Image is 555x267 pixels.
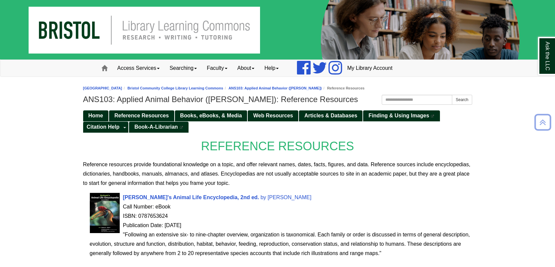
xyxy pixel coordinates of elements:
span: Web Resources [253,113,293,118]
div: Publication Date: [DATE] [90,221,472,230]
span: [PERSON_NAME] [268,195,312,200]
i: This link opens in a new window [179,126,183,129]
a: Citation Help [83,122,122,133]
span: Book-A-Librarian [134,124,178,130]
div: "Following an extensive six- to nine-chapter overview, organization is taxonomical. Each family o... [90,230,472,258]
div: Call Number: eBook [90,202,472,211]
span: Articles & Databases [304,113,357,118]
span: [PERSON_NAME]'s Animal Life Encyclopedia, 2nd ed. [123,195,259,200]
a: Home [83,110,108,121]
a: Web Resources [248,110,298,121]
div: Guide Pages [83,110,472,132]
a: Searching [165,60,202,76]
li: Reference Resources [322,85,365,91]
a: Help [259,60,284,76]
a: Reference Resources [109,110,174,121]
a: Finding & Using Images [363,110,440,121]
a: Faculty [202,60,232,76]
span: Reference Resources [114,113,169,118]
a: Articles & Databases [299,110,362,121]
span: Home [88,113,103,118]
nav: breadcrumb [83,85,472,91]
button: Search [452,95,472,105]
a: ANS103: Applied Animal Behavior ([PERSON_NAME]) [228,86,322,90]
a: About [232,60,260,76]
span: by [260,195,266,200]
a: Back to Top [532,118,553,127]
p: Reference resources provide foundational knowledge on a topic, and offer relevant names, dates, f... [83,160,472,188]
a: [PERSON_NAME]'s Animal Life Encyclopedia, 2nd ed. by [PERSON_NAME] [123,195,312,200]
a: My Library Account [342,60,397,76]
span: Finding & Using Images [368,113,429,118]
a: Book-A-Librarian [129,122,189,133]
i: This link opens in a new window [431,115,435,118]
a: Bristol Community College Library Learning Commons [127,86,223,90]
h1: ANS103: Applied Animal Behavior ([PERSON_NAME]): Reference Resources [83,95,472,104]
a: [GEOGRAPHIC_DATA] [83,86,122,90]
span: Books, eBooks, & Media [180,113,242,118]
a: Books, eBooks, & Media [175,110,247,121]
span: REFERENCE RESOURCES [201,139,354,153]
span: Citation Help [87,124,120,130]
a: Access Services [112,60,165,76]
div: ISBN: 0787653624 [90,211,472,221]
